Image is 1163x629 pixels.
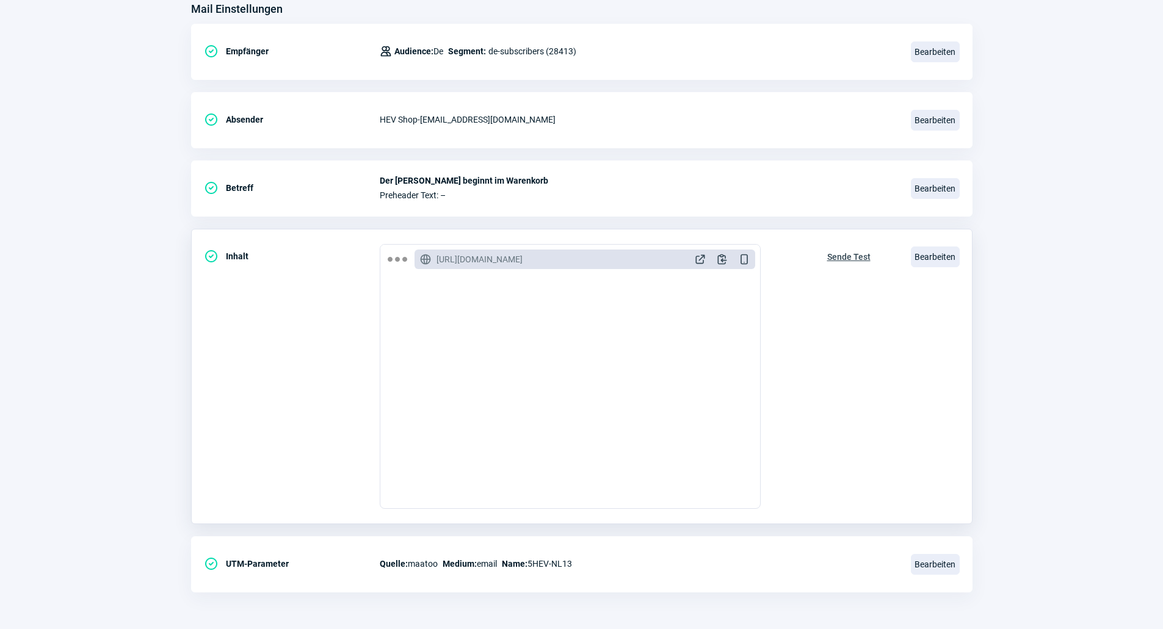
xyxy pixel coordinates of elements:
[814,244,883,267] button: Sende Test
[443,556,497,571] span: email
[394,46,433,56] span: Audience:
[502,556,572,571] span: 5HEV-NL13
[380,39,576,63] div: de-subscribers (28413)
[911,110,960,131] span: Bearbeiten
[394,44,443,59] span: De
[502,559,527,569] span: Name:
[380,176,896,185] span: Der [PERSON_NAME] beginnt im Warenkorb
[911,554,960,575] span: Bearbeiten
[443,559,477,569] span: Medium:
[911,246,960,267] span: Bearbeiten
[827,247,871,267] span: Sende Test
[380,190,896,200] span: Preheader Text: –
[911,41,960,62] span: Bearbeiten
[380,556,438,571] span: maatoo
[204,552,380,576] div: UTM-Parameter
[204,176,380,200] div: Betreff
[204,39,380,63] div: Empfänger
[911,178,960,199] span: Bearbeiten
[448,44,486,59] span: Segment:
[204,107,380,132] div: Absender
[204,244,380,268] div: Inhalt
[380,107,896,132] div: HEV Shop - [EMAIL_ADDRESS][DOMAIN_NAME]
[380,559,408,569] span: Quelle:
[437,253,523,265] span: [URL][DOMAIN_NAME]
